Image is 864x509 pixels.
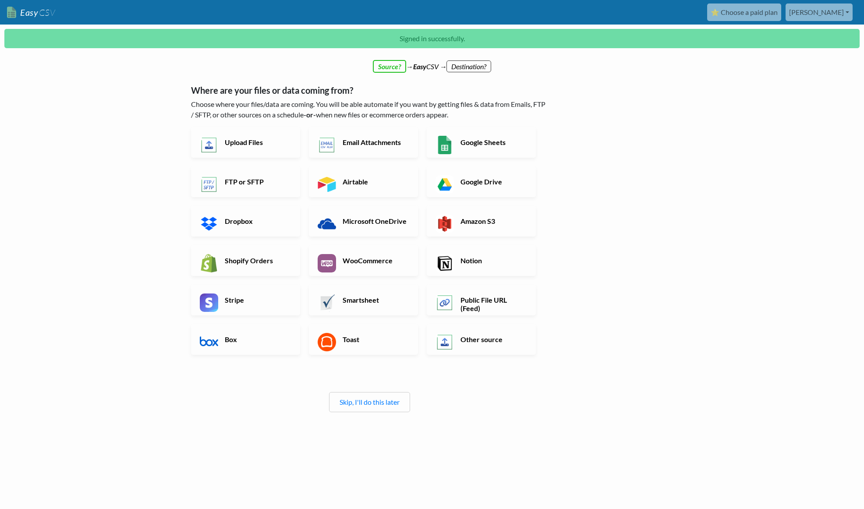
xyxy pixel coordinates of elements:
[191,85,548,95] h5: Where are your files or data coming from?
[200,136,218,154] img: Upload Files App & API
[200,293,218,312] img: Stripe App & API
[191,206,300,237] a: Dropbox
[191,245,300,276] a: Shopify Orders
[318,136,336,154] img: Email New CSV or XLSX File App & API
[309,245,418,276] a: WooCommerce
[223,177,291,186] h6: FTP or SFTP
[200,175,218,194] img: FTP or SFTP App & API
[458,138,527,146] h6: Google Sheets
[318,215,336,233] img: Microsoft OneDrive App & API
[707,4,781,21] a: ⭐ Choose a paid plan
[340,398,400,406] a: Skip, I'll do this later
[436,333,454,351] img: Other Source App & API
[436,215,454,233] img: Amazon S3 App & API
[309,166,418,197] a: Airtable
[7,4,55,21] a: EasyCSV
[340,138,409,146] h6: Email Attachments
[436,254,454,272] img: Notion App & API
[318,175,336,194] img: Airtable App & API
[200,215,218,233] img: Dropbox App & API
[191,324,300,355] a: Box
[340,296,409,304] h6: Smartsheet
[427,206,536,237] a: Amazon S3
[318,293,336,312] img: Smartsheet App & API
[309,324,418,355] a: Toast
[182,53,682,72] div: → CSV →
[191,285,300,315] a: Stripe
[427,324,536,355] a: Other source
[436,136,454,154] img: Google Sheets App & API
[309,127,418,158] a: Email Attachments
[223,138,291,146] h6: Upload Files
[340,256,409,265] h6: WooCommerce
[786,4,853,21] a: [PERSON_NAME]
[427,127,536,158] a: Google Sheets
[458,335,527,343] h6: Other source
[458,217,527,225] h6: Amazon S3
[436,293,454,312] img: Public File URL App & API
[458,296,527,312] h6: Public File URL (Feed)
[318,254,336,272] img: WooCommerce App & API
[436,175,454,194] img: Google Drive App & API
[309,285,418,315] a: Smartsheet
[427,245,536,276] a: Notion
[200,333,218,351] img: Box App & API
[38,7,55,18] span: CSV
[223,296,291,304] h6: Stripe
[223,217,291,225] h6: Dropbox
[4,29,860,48] p: Signed in successfully.
[458,256,527,265] h6: Notion
[191,166,300,197] a: FTP or SFTP
[309,206,418,237] a: Microsoft OneDrive
[304,110,316,119] b: -or-
[191,127,300,158] a: Upload Files
[200,254,218,272] img: Shopify App & API
[223,256,291,265] h6: Shopify Orders
[340,177,409,186] h6: Airtable
[223,335,291,343] h6: Box
[191,99,548,120] p: Choose where your files/data are coming. You will be able automate if you want by getting files &...
[340,217,409,225] h6: Microsoft OneDrive
[427,285,536,315] a: Public File URL (Feed)
[340,335,409,343] h6: Toast
[427,166,536,197] a: Google Drive
[458,177,527,186] h6: Google Drive
[318,333,336,351] img: Toast App & API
